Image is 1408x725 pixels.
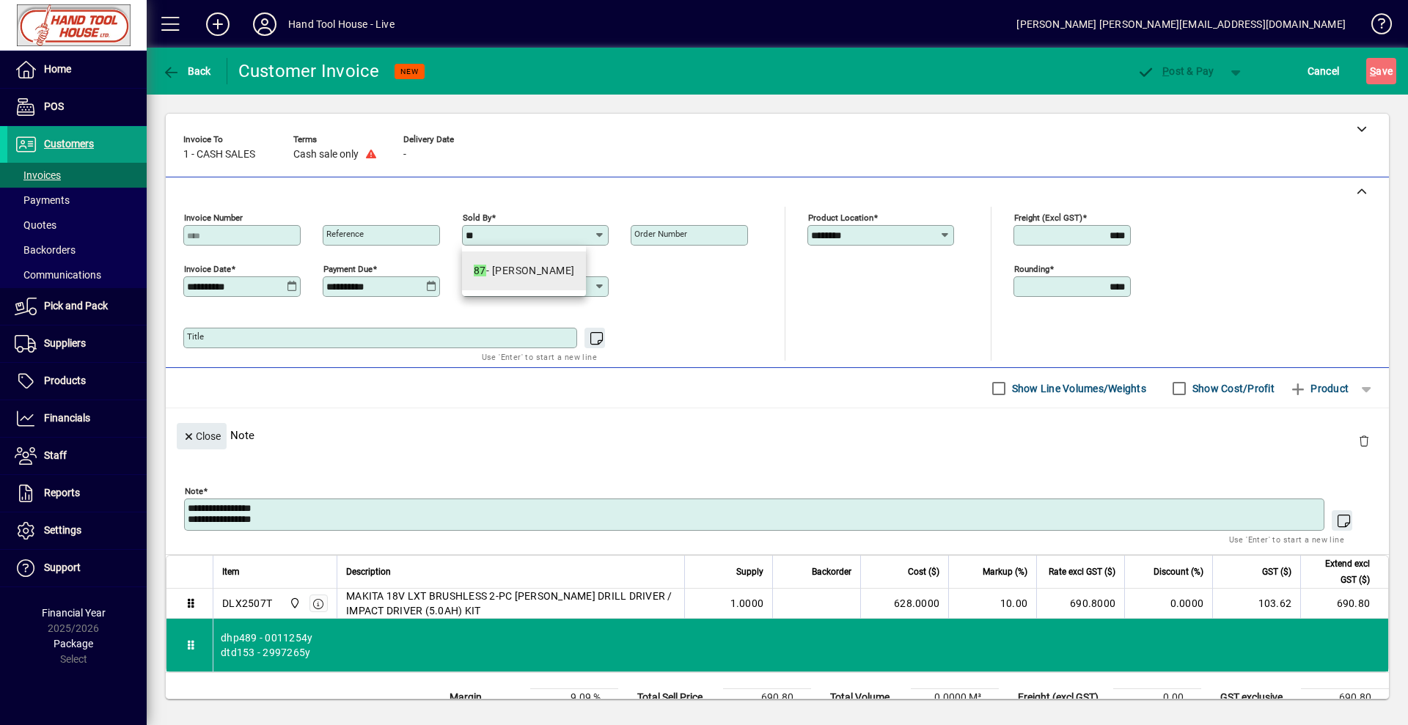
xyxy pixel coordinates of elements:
span: Back [162,65,211,77]
td: GST exclusive [1213,689,1301,707]
td: 0.0000 [1124,589,1212,619]
app-page-header-button: Close [173,429,230,442]
mat-label: Reference [326,229,364,239]
span: Extend excl GST ($) [1310,556,1370,588]
span: - [403,149,406,161]
td: 690.80 [1300,589,1388,619]
app-page-header-button: Back [147,58,227,84]
div: 690.8000 [1046,596,1115,611]
a: Pick and Pack [7,288,147,325]
a: POS [7,89,147,125]
em: 87 [474,265,486,276]
span: Backorders [15,244,76,256]
app-page-header-button: Delete [1346,434,1382,447]
td: Freight (excl GST) [1011,689,1113,707]
span: Products [44,375,86,386]
span: Markup (%) [983,564,1027,580]
span: Reports [44,487,80,498]
span: Supply [736,564,763,580]
label: Show Line Volumes/Weights [1009,381,1146,396]
button: Profile [241,11,288,37]
span: Close [183,424,221,449]
a: Knowledge Base [1360,3,1390,51]
mat-label: Invoice date [184,264,231,274]
span: MAKITA 18V LXT BRUSHLESS 2-PC [PERSON_NAME] DRILL DRIVER / IMPACT DRIVER (5.0AH) KIT [346,589,675,618]
a: Reports [7,475,147,512]
span: Cost ($) [908,564,939,580]
a: Suppliers [7,325,147,362]
div: dhp489 - 0011254y dtd153 - 2997265y [213,619,1388,671]
span: Discount (%) [1154,564,1203,580]
span: S [1370,65,1376,77]
span: ave [1370,59,1393,83]
span: Suppliers [44,337,86,349]
span: Description [346,564,391,580]
mat-label: Freight (excl GST) [1014,213,1082,223]
span: Settings [44,524,81,536]
mat-label: Invoice number [184,213,243,223]
td: 690.80 [723,689,811,707]
div: Customer Invoice [238,59,380,83]
a: Communications [7,262,147,287]
button: Add [194,11,241,37]
a: Invoices [7,163,147,188]
div: - [PERSON_NAME] [474,263,574,279]
div: DLX2507T [222,596,272,611]
td: 690.80 [1301,689,1389,707]
span: Invoices [15,169,61,181]
span: ost & Pay [1137,65,1214,77]
span: NEW [400,67,419,76]
td: 10.00 [948,589,1036,619]
span: GST ($) [1262,564,1291,580]
td: 628.0000 [860,589,948,619]
span: Home [44,63,71,75]
mat-hint: Use 'Enter' to start a new line [482,348,597,365]
a: Support [7,550,147,586]
span: 1.0000 [730,596,764,611]
label: Show Cost/Profit [1189,381,1275,396]
button: Post & Pay [1130,58,1222,84]
span: Customers [44,138,94,150]
mat-label: Payment due [323,264,373,274]
span: Item [222,564,240,580]
mat-label: Title [187,331,204,342]
td: Total Sell Price [630,689,723,707]
a: Settings [7,512,147,549]
button: Delete [1346,423,1382,458]
span: Staff [44,449,67,461]
button: Product [1282,375,1356,402]
span: Communications [15,269,101,281]
span: 1 - CASH SALES [183,149,255,161]
a: Home [7,51,147,88]
span: Cancel [1308,59,1340,83]
span: Backorder [812,564,851,580]
span: Payments [15,194,70,206]
span: Cash sale only [293,149,359,161]
span: Pick and Pack [44,300,108,312]
button: Cancel [1304,58,1343,84]
mat-label: Order number [634,229,687,239]
mat-label: Product location [808,213,873,223]
button: Save [1366,58,1396,84]
button: Back [158,58,215,84]
a: Quotes [7,213,147,238]
mat-label: Note [185,486,203,496]
span: Quotes [15,219,56,231]
td: 0.0000 M³ [911,689,999,707]
span: POS [44,100,64,112]
a: Backorders [7,238,147,262]
span: Financial Year [42,607,106,619]
td: Total Volume [823,689,911,707]
span: P [1162,65,1169,77]
span: Product [1289,377,1349,400]
a: Products [7,363,147,400]
a: Staff [7,438,147,474]
a: Financials [7,400,147,437]
div: Note [166,408,1389,462]
td: 9.09 % [530,689,618,707]
button: Close [177,423,227,449]
span: Package [54,638,93,649]
mat-label: Rounding [1014,264,1049,274]
div: [PERSON_NAME] [PERSON_NAME][EMAIL_ADDRESS][DOMAIN_NAME] [1016,12,1346,36]
span: Frankton [285,595,302,611]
